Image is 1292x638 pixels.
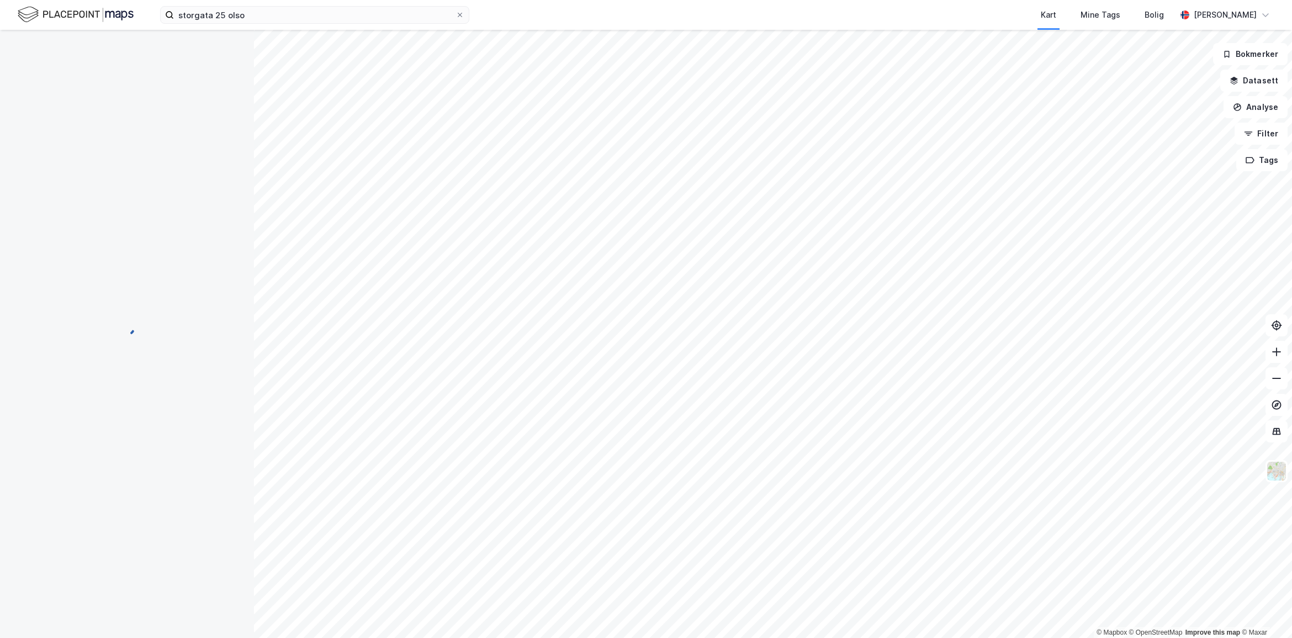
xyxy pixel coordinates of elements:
div: Bolig [1145,8,1164,22]
img: spinner.a6d8c91a73a9ac5275cf975e30b51cfb.svg [118,319,136,336]
iframe: Chat Widget [1237,585,1292,638]
button: Analyse [1224,96,1288,118]
img: logo.f888ab2527a4732fd821a326f86c7f29.svg [18,5,134,24]
button: Filter [1235,123,1288,145]
a: Improve this map [1185,629,1240,636]
img: Z [1266,461,1287,482]
div: Kontrollprogram for chat [1237,585,1292,638]
a: Mapbox [1097,629,1127,636]
button: Datasett [1220,70,1288,92]
a: OpenStreetMap [1129,629,1183,636]
input: Søk på adresse, matrikkel, gårdeiere, leietakere eller personer [174,7,456,23]
div: Mine Tags [1081,8,1120,22]
button: Bokmerker [1213,43,1288,65]
div: Kart [1041,8,1056,22]
div: [PERSON_NAME] [1194,8,1257,22]
button: Tags [1236,149,1288,171]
